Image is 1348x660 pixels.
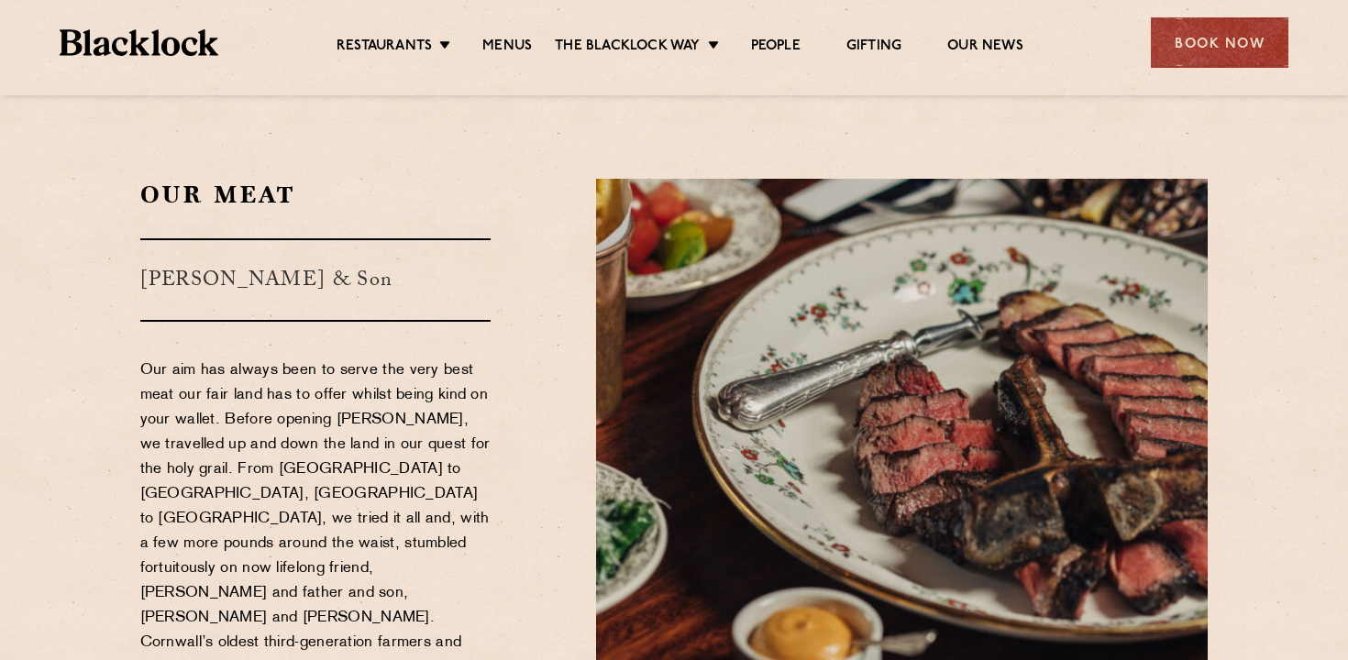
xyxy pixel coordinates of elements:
h2: Our Meat [140,179,492,211]
h3: [PERSON_NAME] & Son [140,238,492,322]
div: Book Now [1151,17,1288,68]
a: Our News [947,38,1023,58]
a: The Blacklock Way [555,38,700,58]
a: People [751,38,801,58]
a: Menus [482,38,532,58]
img: BL_Textured_Logo-footer-cropped.svg [60,29,218,56]
a: Restaurants [337,38,432,58]
a: Gifting [846,38,901,58]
